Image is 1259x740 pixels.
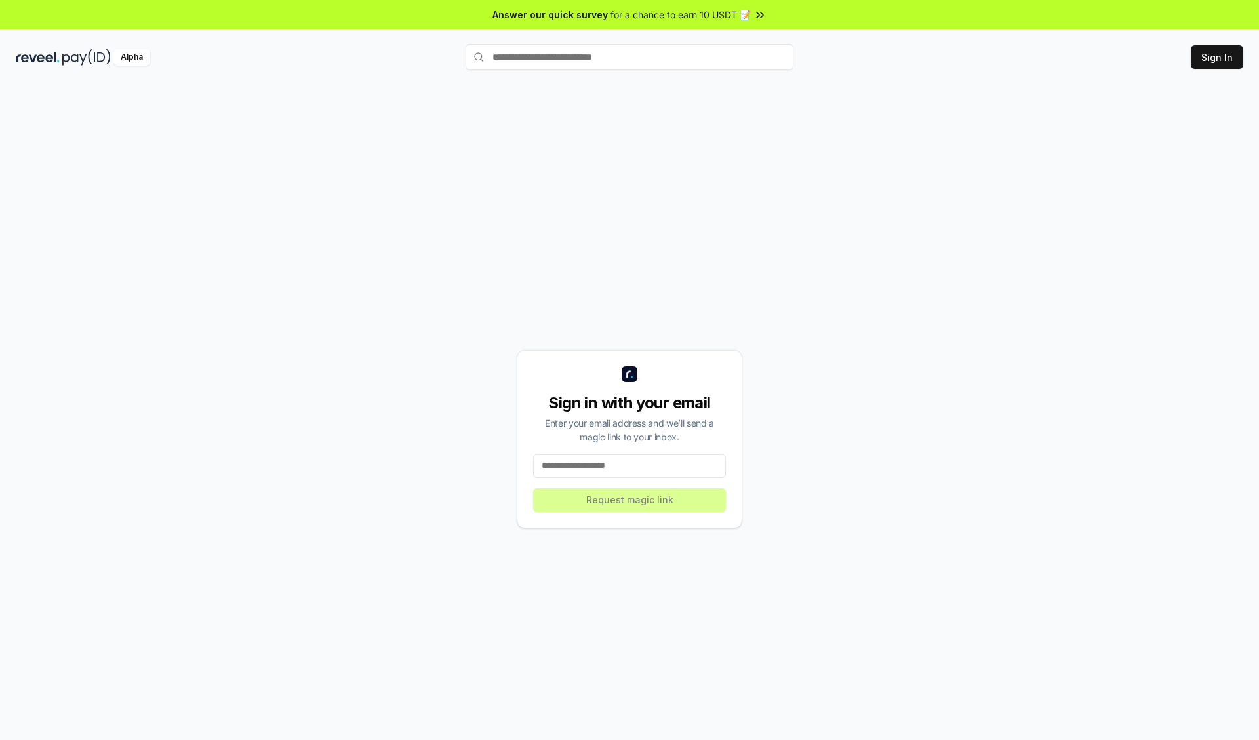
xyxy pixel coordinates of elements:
img: reveel_dark [16,49,60,66]
img: pay_id [62,49,111,66]
div: Sign in with your email [533,393,726,414]
button: Sign In [1191,45,1243,69]
div: Alpha [113,49,150,66]
span: Answer our quick survey [492,8,608,22]
div: Enter your email address and we’ll send a magic link to your inbox. [533,416,726,444]
img: logo_small [622,366,637,382]
span: for a chance to earn 10 USDT 📝 [610,8,751,22]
